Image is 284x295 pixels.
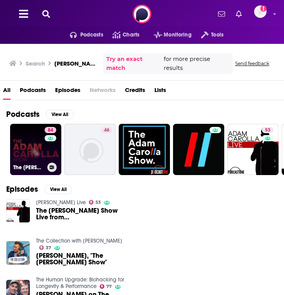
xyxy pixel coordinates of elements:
[164,55,230,73] span: for more precise results
[3,84,10,100] a: All
[106,55,162,73] a: Try an exact match
[254,5,267,18] img: User Profile
[48,127,53,134] span: 84
[233,7,245,21] a: Show notifications dropdown
[44,185,72,194] button: View All
[133,5,151,23] img: Podchaser - Follow, Share and Rate Podcasts
[46,246,51,250] span: 37
[10,124,61,175] a: 84The [PERSON_NAME] Show
[26,60,45,67] h3: Search
[89,200,101,205] a: 53
[262,127,274,133] a: 53
[6,184,38,194] h2: Episodes
[254,5,271,23] a: Logged in as megcassidy
[45,127,56,133] a: 84
[36,276,124,290] a: The Human Upgrade: Biohacking for Longevity & Performance
[6,184,72,194] a: EpisodesView All
[39,245,52,250] a: 37
[55,84,80,100] a: Episodes
[254,5,267,18] span: Logged in as megcassidy
[13,164,44,171] h3: The [PERSON_NAME] Show
[6,109,40,119] h2: Podcasts
[90,84,116,100] span: Networks
[260,5,267,12] svg: Add a profile image
[265,127,270,134] span: 53
[46,110,74,119] button: View All
[123,29,139,40] span: Charts
[36,199,86,206] a: Adam Carolla Live
[36,207,125,220] span: The [PERSON_NAME] Show Live from [GEOGRAPHIC_DATA]
[192,29,223,41] button: open menu
[54,60,100,67] h3: [PERSON_NAME] show
[154,84,166,100] a: Lists
[6,199,30,223] img: The Adam Carolla Show Live from Foxwoods
[104,127,109,134] span: 46
[95,201,101,204] span: 53
[6,241,30,265] img: Adam Carolla, "The Adam Carolla Show"
[106,285,112,288] span: 77
[64,124,116,175] a: 46
[101,127,113,133] a: 46
[36,238,122,244] a: The Collection with Brad Gilmore
[164,29,191,40] span: Monitoring
[20,84,46,100] a: Podcasts
[233,60,272,67] button: Send feedback
[80,29,103,40] span: Podcasts
[211,29,223,40] span: Tools
[125,84,145,100] a: Credits
[36,207,125,220] a: The Adam Carolla Show Live from Foxwoods
[100,284,112,289] a: 77
[6,109,74,119] a: PodcastsView All
[215,7,228,21] a: Show notifications dropdown
[36,252,125,265] span: [PERSON_NAME], "The [PERSON_NAME] Show"
[103,29,139,41] a: Charts
[61,29,103,41] button: open menu
[144,29,192,41] button: open menu
[227,124,279,175] a: 53
[36,252,125,265] a: Adam Carolla, "The Adam Carolla Show"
